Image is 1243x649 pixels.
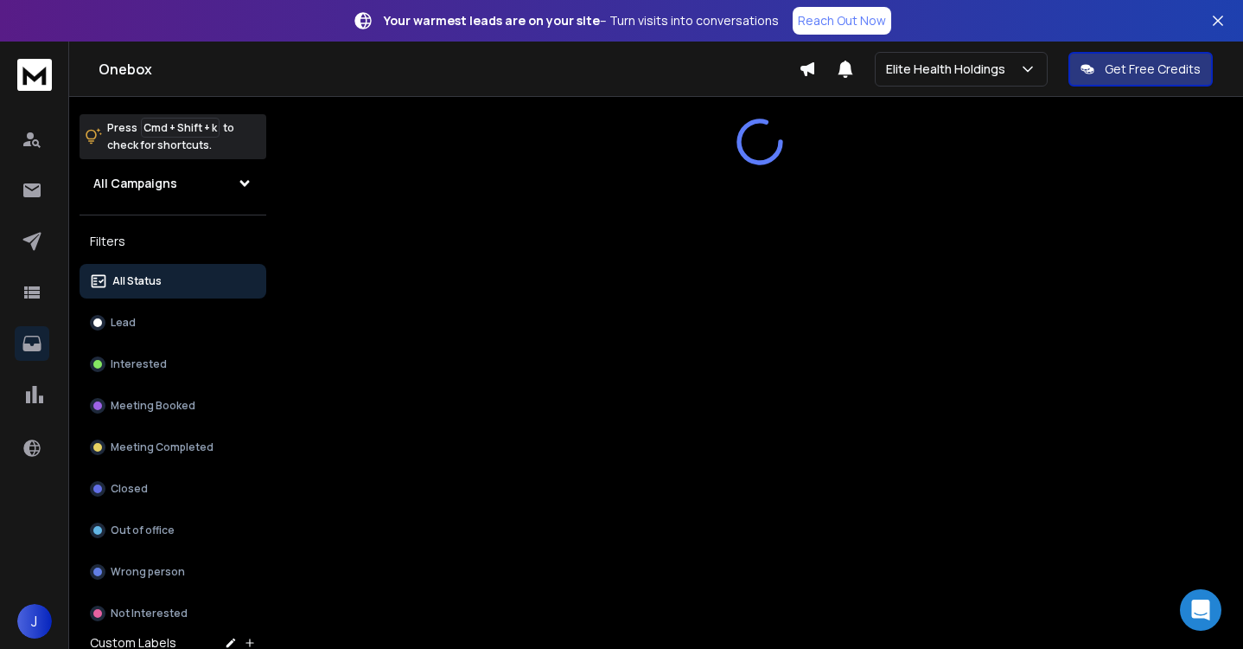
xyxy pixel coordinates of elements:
p: Reach Out Now [798,12,886,29]
p: – Turn visits into conversations [384,12,779,29]
button: Lead [80,305,266,340]
p: Interested [111,357,167,371]
button: Out of office [80,513,266,548]
p: All Status [112,274,162,288]
a: Reach Out Now [793,7,891,35]
p: Not Interested [111,607,188,620]
button: Meeting Completed [80,430,266,465]
p: Closed [111,482,148,496]
p: Lead [111,316,136,330]
button: J [17,604,52,639]
img: logo [17,59,52,91]
h3: Filters [80,229,266,254]
button: Interested [80,347,266,382]
p: Wrong person [111,565,185,579]
div: Open Intercom Messenger [1180,589,1221,631]
button: Closed [80,472,266,506]
span: Cmd + Shift + k [141,118,220,138]
p: Elite Health Holdings [886,61,1012,78]
p: Meeting Booked [111,399,195,413]
p: Out of office [111,524,175,537]
strong: Your warmest leads are on your site [384,12,600,29]
button: Meeting Booked [80,389,266,423]
button: All Status [80,264,266,299]
button: Get Free Credits [1068,52,1213,87]
p: Get Free Credits [1105,61,1201,78]
button: Not Interested [80,596,266,631]
p: Meeting Completed [111,440,214,454]
button: Wrong person [80,555,266,589]
h1: Onebox [99,59,799,80]
p: Press to check for shortcuts. [107,119,234,154]
button: All Campaigns [80,166,266,201]
h1: All Campaigns [93,175,177,192]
